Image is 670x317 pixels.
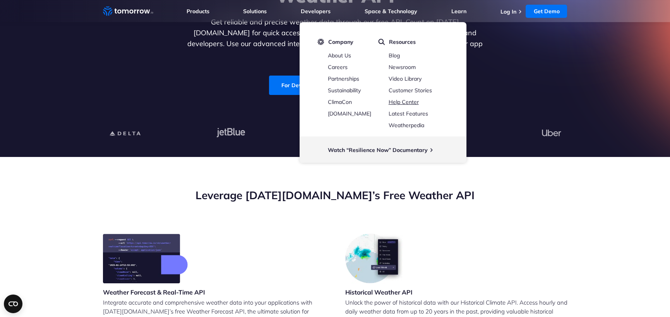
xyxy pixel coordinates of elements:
a: Weatherpedia [389,122,424,129]
a: For Developers [269,76,334,95]
h3: Weather Forecast & Real-Time API [103,288,205,296]
a: Partnerships [328,75,359,82]
a: Video Library [389,75,422,82]
a: Latest Features [389,110,428,117]
a: Watch “Resilience Now” Documentary [328,146,428,153]
a: Careers [328,64,348,71]
a: Space & Technology [365,8,417,15]
span: Company [328,38,353,45]
a: ClimaCon [328,98,352,105]
a: Learn [451,8,466,15]
a: Sustainability [328,87,361,94]
h3: Historical Weather API [345,288,413,296]
a: Log In [500,8,516,15]
h2: Leverage [DATE][DOMAIN_NAME]’s Free Weather API [103,188,567,203]
span: Resources [389,38,416,45]
a: Newsroom [389,64,416,71]
a: Customer Stories [389,87,432,94]
a: Blog [389,52,400,59]
a: Solutions [243,8,267,15]
img: magnifier.svg [378,38,385,45]
img: tio-logo-icon.svg [317,38,324,45]
a: [DOMAIN_NAME] [328,110,371,117]
p: Get reliable and precise weather data through our free API. Count on [DATE][DOMAIN_NAME] for quic... [186,17,485,60]
a: Products [187,8,209,15]
a: Help Center [389,98,419,105]
a: Home link [103,5,153,17]
button: Open CMP widget [4,295,22,313]
a: Developers [301,8,331,15]
a: Get Demo [526,5,567,18]
a: About Us [328,52,351,59]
